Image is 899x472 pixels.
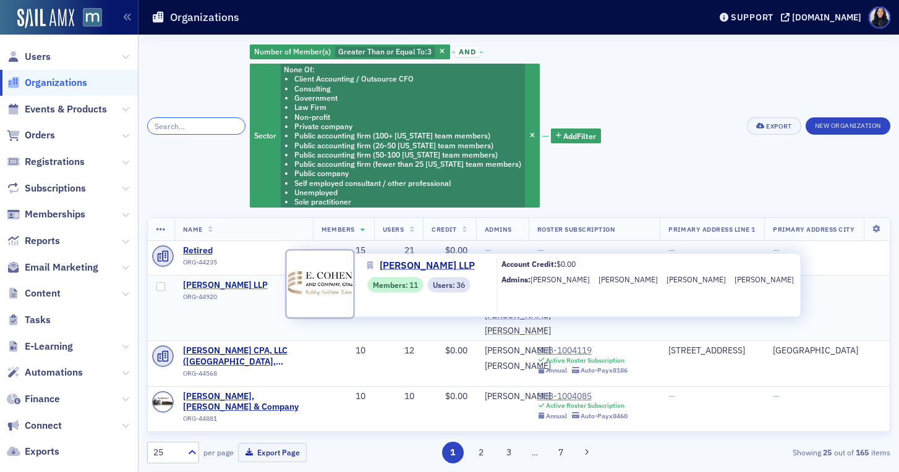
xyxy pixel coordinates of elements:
a: [PERSON_NAME], [PERSON_NAME] & Company [183,391,304,413]
div: [PERSON_NAME] [485,361,551,372]
div: Annual [546,412,567,420]
span: — [537,245,544,256]
a: [PERSON_NAME] LLP [183,280,296,291]
span: Events & Products [25,103,107,116]
a: Memberships [7,208,85,221]
button: and [452,47,483,57]
li: Client Accounting / Outsource CFO [294,74,521,83]
span: Organizations [25,76,87,90]
div: 25 [153,446,181,459]
img: SailAMX [83,8,102,27]
a: Connect [7,419,62,432]
div: Auto-Pay x8460 [581,412,628,420]
span: E-Learning [25,340,73,353]
div: 10 [322,345,365,356]
span: Roster Subscription [537,225,616,234]
a: [PERSON_NAME] [485,345,551,356]
a: E-Learning [7,340,73,353]
div: 10 [383,391,415,402]
a: [PERSON_NAME] LLP [367,258,484,273]
button: AddFilter [551,129,602,144]
a: View Homepage [74,8,102,29]
span: $0.00 [445,245,467,256]
span: [PERSON_NAME] LLP [380,258,475,273]
div: Annual [546,366,567,374]
a: Orders [7,129,55,142]
a: Email Marketing [7,261,98,274]
button: Export [747,117,801,135]
label: per page [203,447,234,458]
div: Support [731,12,773,23]
a: Content [7,287,61,300]
div: Showing out of items [651,447,890,458]
a: Events & Products [7,103,107,116]
a: Automations [7,366,83,379]
span: Greater Than or Equal To : [338,46,427,56]
a: Retired [183,245,296,256]
button: 2 [470,442,492,463]
span: — [773,390,780,402]
strong: 25 [821,447,834,458]
div: [GEOGRAPHIC_DATA] [773,345,881,356]
button: 3 [498,442,520,463]
span: — [668,245,675,256]
li: Unemployed [294,188,521,197]
span: Finance [25,392,60,406]
span: Sector [254,130,276,140]
a: [PERSON_NAME] [530,274,590,285]
li: Non-profit [294,112,521,122]
span: Users [25,50,51,64]
a: [PERSON_NAME] [485,326,551,337]
li: Self employed consultant / other professional [294,179,521,188]
li: Public accounting firm (100+ [US_STATE] team members) [294,131,521,140]
div: [DOMAIN_NAME] [792,12,861,23]
li: Public accounting firm (50-100 [US_STATE] team members) [294,150,521,159]
a: SailAMX [17,9,74,28]
strong: 165 [854,447,871,458]
a: Finance [7,392,60,406]
a: [PERSON_NAME] CPA, LLC ([GEOGRAPHIC_DATA], [GEOGRAPHIC_DATA]) [183,345,304,367]
span: $0.00 [445,345,467,356]
span: Automations [25,366,83,379]
button: 1 [442,442,464,463]
span: Memberships [25,208,85,221]
span: Primary Address Line 1 [668,225,756,234]
span: Users [383,225,404,234]
span: None Of : [284,64,315,74]
span: Tasks [25,313,51,327]
span: — [773,245,780,256]
span: Content [25,287,61,300]
span: … [526,447,543,458]
li: Public company [294,169,521,178]
a: SUB-1004119 [537,345,628,356]
button: 7 [550,442,572,463]
div: 21 [383,245,415,256]
span: Profile [869,7,890,28]
div: Users: 36 [427,277,470,292]
li: Private company [294,122,521,131]
a: [PERSON_NAME] [485,391,551,402]
li: Sole practitioner [294,197,521,206]
span: Admins [485,225,512,234]
div: Active Roster Subscription [546,402,624,410]
button: Export Page [238,443,307,462]
span: Marcum LLP [183,280,296,291]
span: Number of Member(s) [254,46,331,56]
li: Public accounting firm (26-50 [US_STATE] team members) [294,141,521,150]
a: Users [7,50,51,64]
span: Kullman CPA, LLC (Annapolis, MD) [183,345,304,367]
button: [DOMAIN_NAME] [781,13,866,22]
li: Law Firm [294,103,521,112]
div: Active Roster Subscription [546,356,624,365]
span: Email Marketing [25,261,98,274]
span: Connect [25,419,62,432]
b: Admins: [501,274,530,284]
div: ORG-44235 [183,258,296,271]
a: [PERSON_NAME] [599,274,658,285]
a: Organizations [7,76,87,90]
span: and [455,47,479,57]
